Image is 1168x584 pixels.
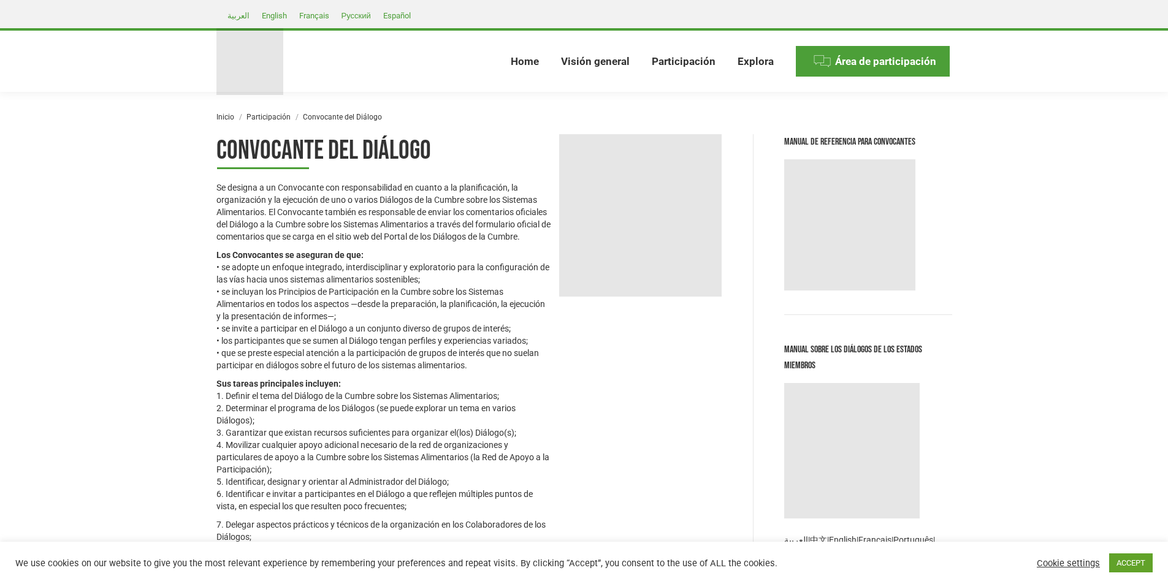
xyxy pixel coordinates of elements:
[262,11,287,20] span: English
[216,181,551,243] p: Se designa a un Convocante con responsabilidad en cuanto a la planificación, la organización y la...
[335,8,377,23] a: Русский
[221,8,256,23] a: العربية
[256,8,293,23] a: English
[216,249,551,371] p: • se adopte un enfoque integrado, interdisciplinar y exploratorio para la configuración de las ví...
[216,134,551,169] h1: Convocante del Diálogo
[784,134,952,150] div: Manual de Referencia para Convocantes
[784,159,915,290] img: Convenors Reference Manual now available
[893,535,933,545] a: Português
[835,55,936,68] span: Área de participación
[784,342,952,374] div: Manual sobre los Diálogos de los Estados Miembros
[810,535,827,545] a: 中文
[216,250,364,260] strong: Los Convocantes se aseguran de que:
[1109,553,1153,572] a: ACCEPT
[15,558,812,569] div: We use cookies on our website to give you the most relevant experience by remembering your prefer...
[383,11,411,20] span: Español
[377,8,417,23] a: Español
[216,379,341,389] strong: Sus tareas principales incluyen:
[784,534,952,558] p: | | | | | |
[813,52,831,70] img: Menu icon
[858,535,891,545] a: Français
[652,55,716,68] span: Participación
[216,28,283,95] img: Food Systems Summit Dialogues
[293,8,335,23] a: Français
[1037,558,1100,569] a: Cookie settings
[829,535,857,545] a: English
[299,11,329,20] span: Français
[227,11,250,20] span: العربية
[342,11,371,20] span: Русский
[784,535,808,545] a: العربية
[246,113,291,121] a: Participación
[738,55,774,68] span: Explora
[561,55,630,68] span: Visión general
[511,55,539,68] span: Home
[303,113,382,121] span: Convocante del Diálogo
[216,377,551,512] p: 1. Definir el tema del Diálogo de la Cumbre sobre los Sistemas Alimentarios; 2. Determinar el pro...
